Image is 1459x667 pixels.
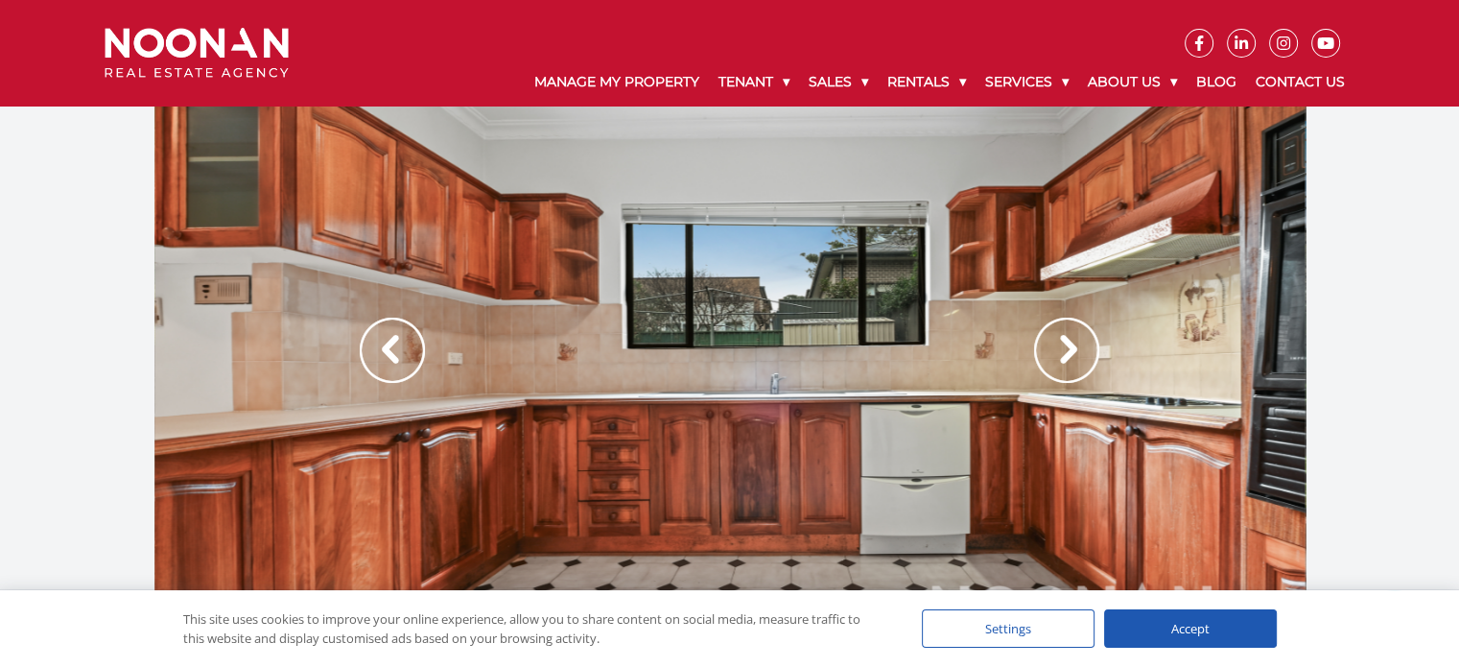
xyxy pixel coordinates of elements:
div: Accept [1104,609,1277,648]
img: Noonan Real Estate Agency [105,28,289,79]
div: This site uses cookies to improve your online experience, allow you to share content on social me... [183,609,883,648]
div: Settings [922,609,1094,648]
a: Sales [799,58,878,107]
a: Services [976,58,1078,107]
img: Arrow slider [1034,318,1099,383]
a: About Us [1078,58,1187,107]
a: Blog [1187,58,1246,107]
img: Arrow slider [360,318,425,383]
a: Tenant [709,58,799,107]
a: Rentals [878,58,976,107]
a: Manage My Property [525,58,709,107]
a: Contact Us [1246,58,1354,107]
